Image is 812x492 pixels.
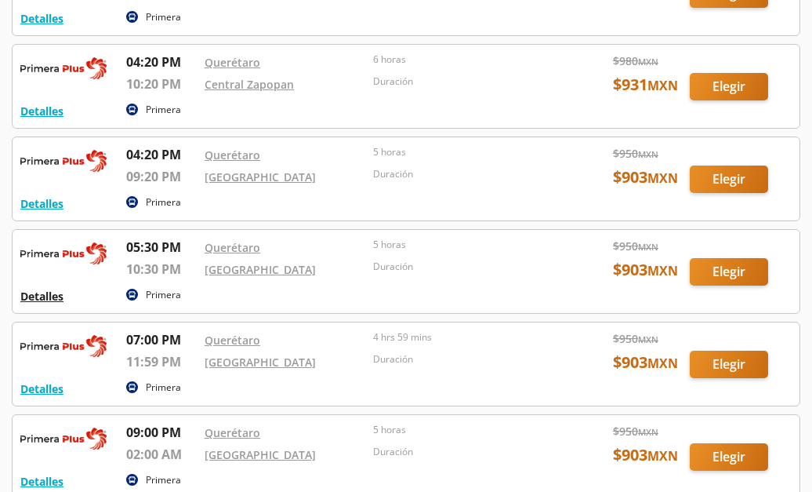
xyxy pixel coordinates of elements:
a: [GEOGRAPHIC_DATA] [205,355,316,370]
p: Primera [146,10,181,24]
a: Central Zapopan [205,77,294,92]
p: Primera [146,288,181,302]
a: Querétaro [205,240,260,255]
button: Detalles [20,10,63,27]
button: Detalles [20,288,63,304]
a: Querétaro [205,333,260,348]
p: Primera [146,195,181,210]
p: Primera [146,473,181,487]
p: Primera [146,381,181,395]
a: [GEOGRAPHIC_DATA] [205,262,316,277]
button: Detalles [20,195,63,212]
a: Querétaro [205,148,260,162]
button: Detalles [20,103,63,119]
a: [GEOGRAPHIC_DATA] [205,169,316,184]
button: Detalles [20,381,63,397]
a: Querétaro [205,425,260,440]
p: Primera [146,103,181,117]
button: Detalles [20,473,63,490]
a: [GEOGRAPHIC_DATA] [205,447,316,462]
a: Querétaro [205,55,260,70]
